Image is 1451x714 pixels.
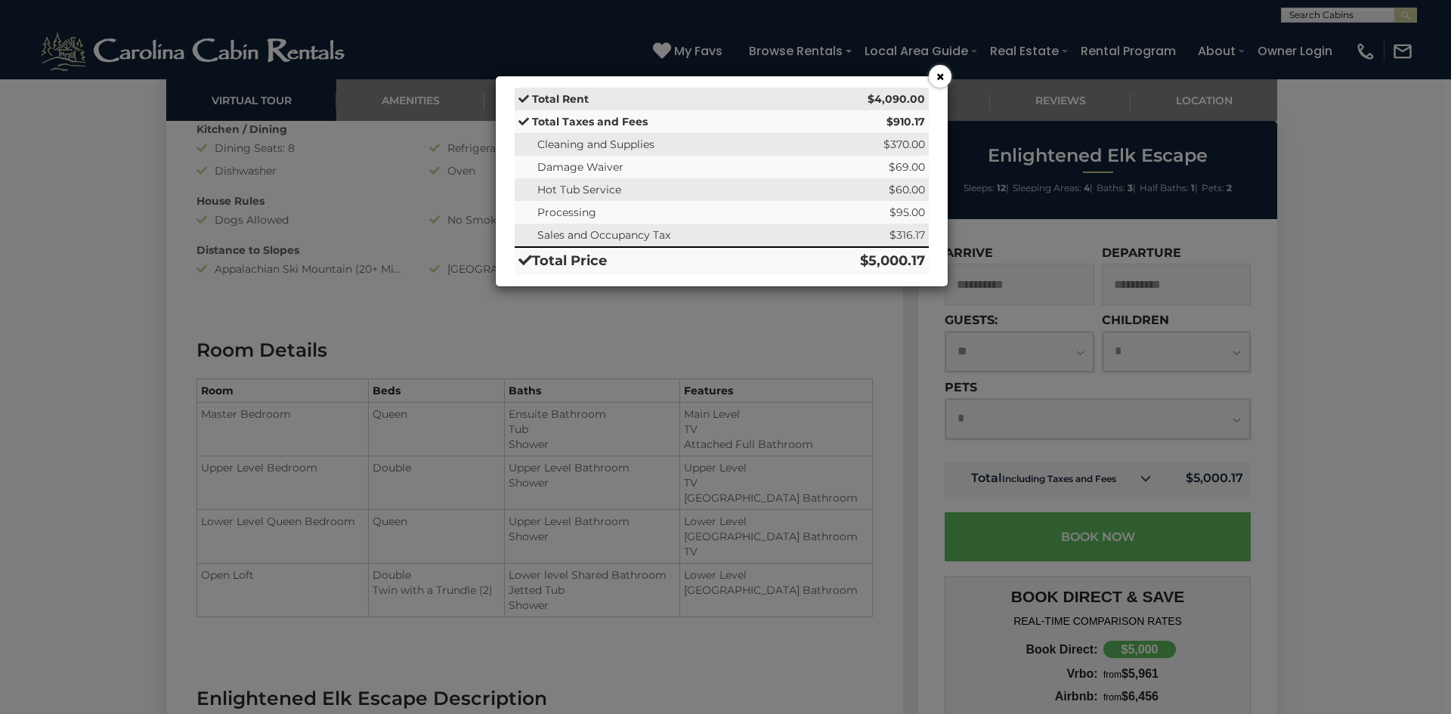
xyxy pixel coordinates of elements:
span: Damage Waiver [537,160,623,174]
span: Processing [537,206,596,219]
strong: Total Rent [532,92,589,106]
td: $60.00 [800,178,929,201]
span: Hot Tub Service [537,183,621,196]
strong: Total Taxes and Fees [532,115,648,128]
td: $95.00 [800,201,929,224]
strong: $4,090.00 [868,92,925,106]
td: $69.00 [800,156,929,178]
button: × [929,65,951,88]
span: Sales and Occupancy Tax [537,228,670,242]
strong: $910.17 [886,115,925,128]
td: Total Price [515,247,800,275]
span: Cleaning and Supplies [537,138,654,151]
td: $5,000.17 [800,247,929,275]
td: $316.17 [800,224,929,247]
td: $370.00 [800,133,929,156]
